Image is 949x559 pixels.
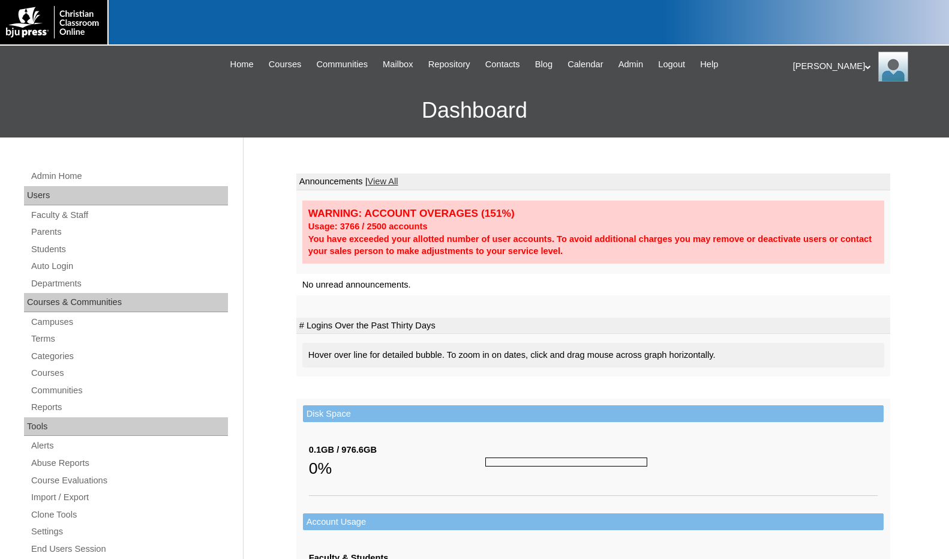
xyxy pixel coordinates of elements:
div: 0% [309,456,485,480]
a: Course Evaluations [30,473,228,488]
span: Logout [658,58,685,71]
span: Calendar [567,58,603,71]
div: You have exceeded your allotted number of user accounts. To avoid additional charges you may remo... [308,233,878,258]
div: Tools [24,417,228,437]
h3: Dashboard [6,83,943,137]
a: Mailbox [377,58,419,71]
div: WARNING: ACCOUNT OVERAGES (151%) [308,207,878,220]
a: Students [30,242,228,257]
a: Campuses [30,315,228,330]
a: Contacts [479,58,526,71]
a: Courses [263,58,308,71]
a: Calendar [561,58,609,71]
a: Categories [30,349,228,364]
span: Courses [269,58,302,71]
div: Courses & Communities [24,293,228,312]
a: Reports [30,400,228,415]
a: Import / Export [30,490,228,505]
div: 0.1GB / 976.6GB [309,444,485,456]
strong: Usage: 3766 / 2500 accounts [308,222,428,231]
div: Users [24,186,228,205]
a: Admin [612,58,650,71]
span: Admin [618,58,644,71]
td: No unread announcements. [296,274,890,296]
span: Repository [428,58,470,71]
a: Parents [30,225,228,240]
a: Auto Login [30,259,228,274]
a: Courses [30,366,228,381]
a: Departments [30,276,228,291]
img: logo-white.png [6,6,101,38]
span: Communities [316,58,368,71]
span: Home [230,58,254,71]
td: Disk Space [303,405,884,423]
a: Clone Tools [30,507,228,522]
td: Announcements | [296,174,890,190]
a: Terms [30,331,228,346]
a: Settings [30,524,228,539]
span: Help [700,58,718,71]
a: Admin Home [30,169,228,184]
div: [PERSON_NAME] [793,52,937,82]
td: # Logins Over the Past Thirty Days [296,318,890,334]
a: Home [224,58,260,71]
a: Blog [529,58,558,71]
a: Alerts [30,438,228,453]
span: Contacts [485,58,520,71]
img: Melanie Sevilla [878,52,908,82]
a: Repository [422,58,476,71]
a: Abuse Reports [30,456,228,471]
a: Help [694,58,724,71]
div: Hover over line for detailed bubble. To zoom in on dates, click and drag mouse across graph horiz... [302,343,884,367]
a: Communities [30,383,228,398]
span: Blog [535,58,552,71]
span: Mailbox [383,58,413,71]
a: End Users Session [30,542,228,557]
a: View All [368,177,398,186]
a: Communities [310,58,374,71]
a: Faculty & Staff [30,208,228,223]
a: Logout [652,58,691,71]
td: Account Usage [303,513,884,531]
